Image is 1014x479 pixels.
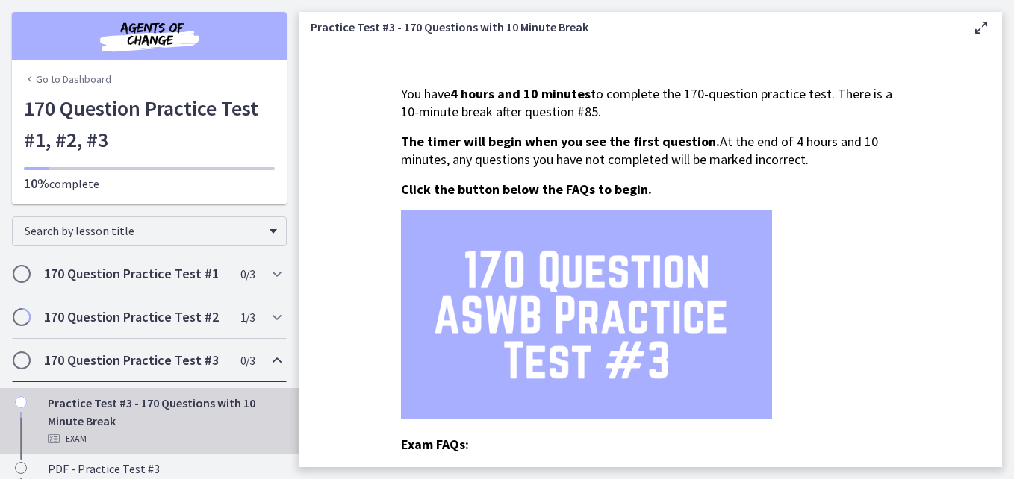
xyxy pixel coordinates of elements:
span: The timer will begin when you see the first question. [401,133,720,150]
h1: 170 Question Practice Test #1, #2, #3 [24,93,275,155]
span: At the end of 4 hours and 10 minutes, any questions you have not completed will be marked incorrect. [401,133,878,168]
a: Go to Dashboard [24,72,111,87]
span: 10% [24,175,49,192]
h2: 170 Question Practice Test #1 [44,265,226,283]
img: 3.png [401,210,772,419]
span: Exam FAQs: [401,436,469,453]
span: You have to complete the 170-question practice test. There is a 10-minute break after question #85. [401,85,892,120]
h2: 170 Question Practice Test #2 [44,308,226,326]
div: Exam [48,430,281,448]
strong: 4 hours and 10 minutes [450,85,591,102]
div: Search by lesson title [12,216,287,246]
span: 0 / 3 [240,265,255,283]
span: Click the button below the FAQs to begin. [401,181,652,198]
img: Agents of Change [60,18,239,54]
span: 1 / 3 [240,308,255,326]
p: complete [24,175,275,192]
h2: 170 Question Practice Test #3 [44,351,226,369]
span: Search by lesson title [25,223,262,238]
h3: Practice Test #3 - 170 Questions with 10 Minute Break [311,18,948,36]
span: 0 / 3 [240,351,255,369]
div: Practice Test #3 - 170 Questions with 10 Minute Break [48,394,281,448]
